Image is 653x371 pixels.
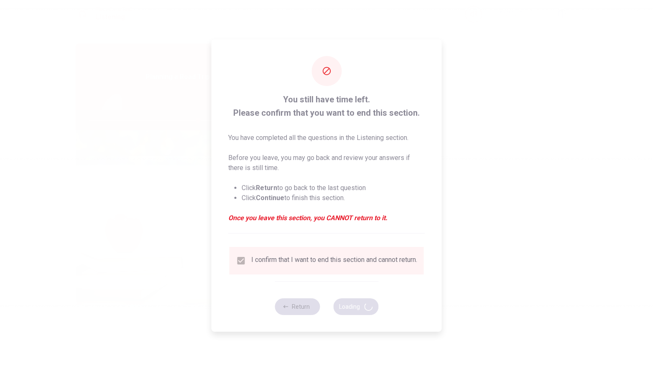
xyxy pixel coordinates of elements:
[256,184,277,192] strong: Return
[228,213,425,223] em: Once you leave this section, you CANNOT return to it.
[228,133,425,143] p: You have completed all the questions in the Listening section.
[228,93,425,119] span: You still have time left. Please confirm that you want to end this section.
[256,194,284,202] strong: Continue
[242,193,425,203] li: Click to finish this section.
[251,256,417,266] div: I confirm that I want to end this section and cannot return.
[275,298,320,315] button: Return
[242,183,425,193] li: Click to go back to the last question
[333,298,378,315] button: Loading
[228,153,425,173] p: Before you leave, you may go back and review your answers if there is still time.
